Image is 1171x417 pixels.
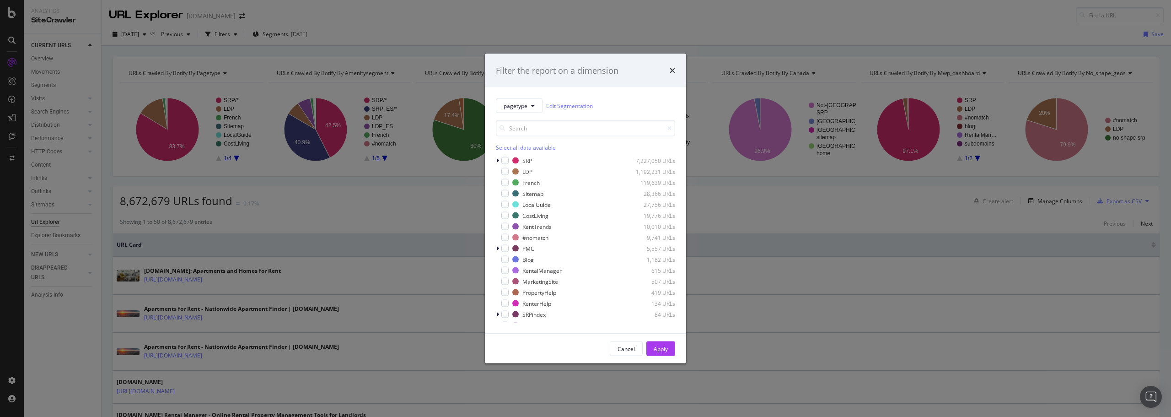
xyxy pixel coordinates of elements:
[630,211,675,219] div: 19,776 URLs
[630,222,675,230] div: 10,010 URLs
[522,299,551,307] div: RenterHelp
[630,157,675,164] div: 7,227,050 URLs
[522,157,532,164] div: SRP
[630,168,675,175] div: 1,192,231 URLs
[630,299,675,307] div: 134 URLs
[630,288,675,296] div: 419 URLs
[522,168,532,175] div: LDP
[522,277,558,285] div: MarketingSite
[630,277,675,285] div: 507 URLs
[1140,386,1162,408] div: Open Intercom Messenger
[630,244,675,252] div: 5,557 URLs
[504,102,527,109] span: pagetype
[630,266,675,274] div: 615 URLs
[618,345,635,352] div: Cancel
[522,321,537,329] div: about
[630,233,675,241] div: 9,741 URLs
[522,190,543,197] div: Sitemap
[496,144,675,152] div: Select all data available
[522,244,534,252] div: PMC
[522,310,546,318] div: SRPindex
[496,98,543,113] button: pagetype
[630,310,675,318] div: 84 URLs
[522,255,534,263] div: Blog
[654,345,668,352] div: Apply
[485,54,686,363] div: modal
[522,222,552,230] div: RentTrends
[630,255,675,263] div: 1,182 URLs
[522,179,540,186] div: French
[630,200,675,208] div: 27,756 URLs
[630,321,675,329] div: 32 URLs
[670,65,675,76] div: times
[646,341,675,356] button: Apply
[522,200,551,208] div: LocalGuide
[610,341,643,356] button: Cancel
[522,288,556,296] div: PropertyHelp
[522,211,548,219] div: CostLiving
[546,101,593,110] a: Edit Segmentation
[496,120,675,136] input: Search
[522,233,548,241] div: #nomatch
[630,179,675,186] div: 119,639 URLs
[630,190,675,197] div: 28,366 URLs
[522,266,562,274] div: RentalManager
[496,65,618,76] div: Filter the report on a dimension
